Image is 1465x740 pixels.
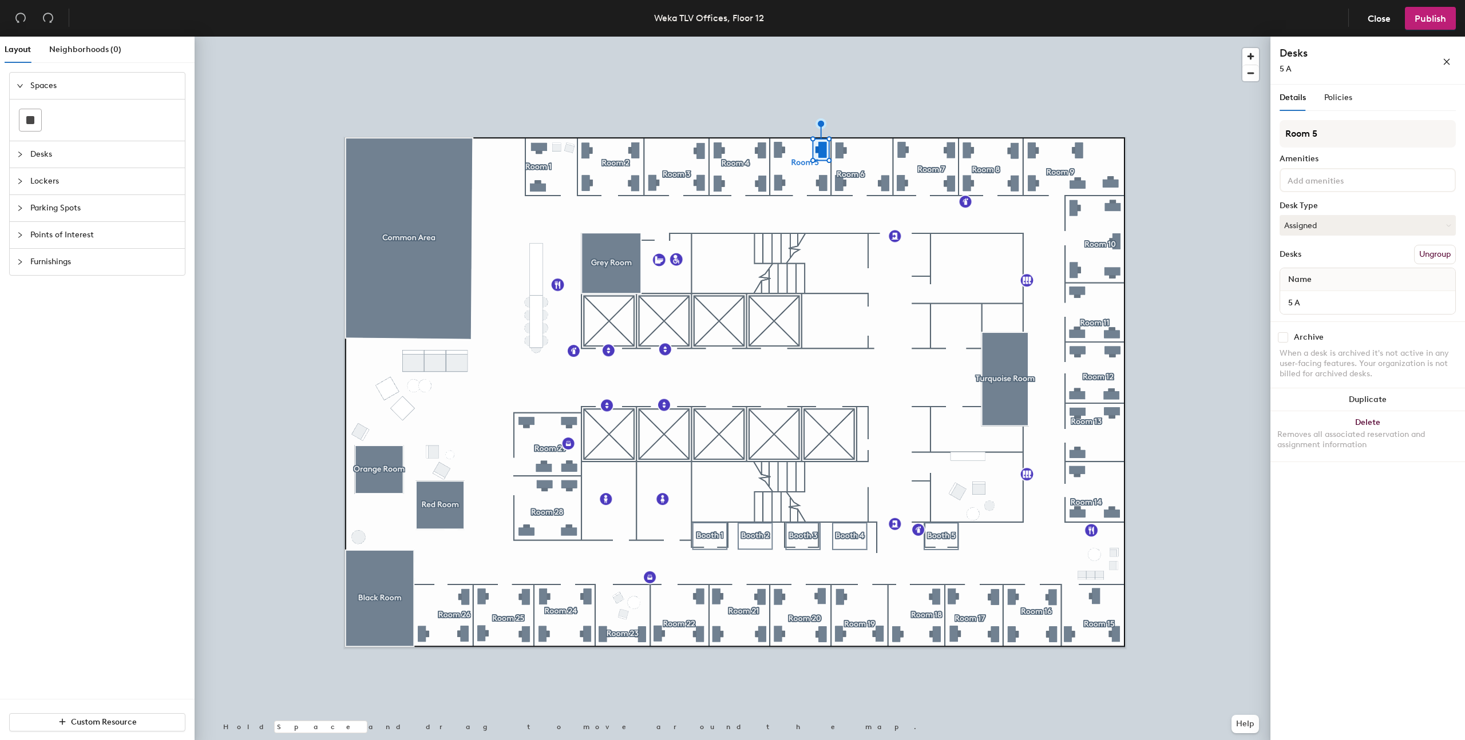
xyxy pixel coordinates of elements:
span: Furnishings [30,249,178,275]
span: collapsed [17,205,23,212]
div: When a desk is archived it's not active in any user-facing features. Your organization is not bil... [1280,348,1456,379]
span: Details [1280,93,1306,102]
button: Publish [1405,7,1456,30]
div: Desks [1280,250,1301,259]
span: undo [15,12,26,23]
button: DeleteRemoves all associated reservation and assignment information [1270,411,1465,461]
button: Duplicate [1270,388,1465,411]
span: Policies [1324,93,1352,102]
span: close [1443,58,1451,66]
button: Custom Resource [9,713,185,731]
button: Close [1358,7,1400,30]
span: Publish [1415,13,1446,24]
span: Parking Spots [30,195,178,221]
button: Undo (⌘ + Z) [9,7,32,30]
button: Redo (⌘ + ⇧ + Z) [37,7,60,30]
span: Custom Resource [71,717,137,727]
span: Name [1282,269,1317,290]
span: Layout [5,45,31,54]
span: collapsed [17,258,23,265]
div: Desk Type [1280,201,1456,210]
input: Unnamed desk [1282,295,1453,311]
div: Weka TLV Offices, Floor 12 [654,11,764,25]
span: collapsed [17,178,23,185]
span: Close [1368,13,1391,24]
input: Add amenities [1285,173,1388,186]
span: Lockers [30,168,178,194]
h4: Desks [1280,46,1405,61]
span: expanded [17,82,23,89]
span: Spaces [30,73,178,99]
span: collapsed [17,232,23,238]
button: Help [1232,715,1259,733]
span: collapsed [17,151,23,158]
span: Desks [30,141,178,168]
button: Assigned [1280,215,1456,236]
div: Amenities [1280,154,1456,164]
div: Archive [1294,333,1324,342]
div: Removes all associated reservation and assignment information [1277,429,1458,450]
button: Ungroup [1414,245,1456,264]
span: Neighborhoods (0) [49,45,121,54]
span: Points of Interest [30,222,178,248]
span: 5 A [1280,64,1292,74]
